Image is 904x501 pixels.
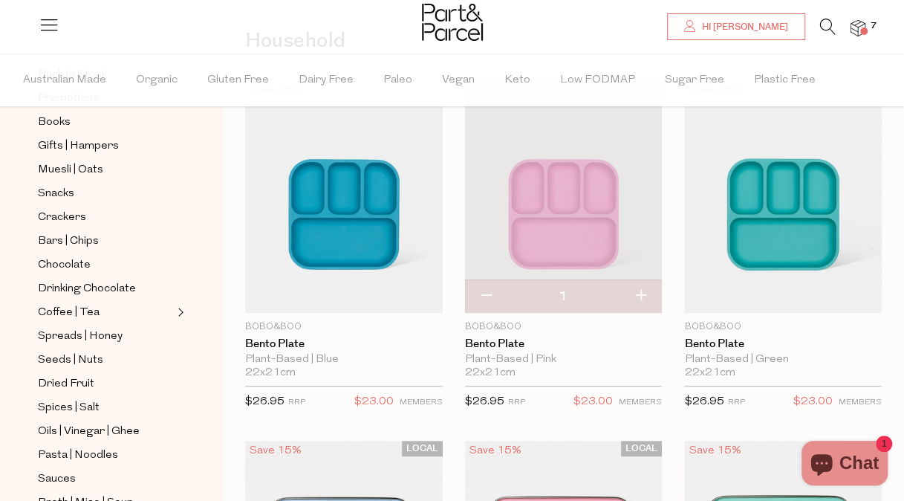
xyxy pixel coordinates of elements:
a: Bento Plate [465,337,663,351]
span: $26.95 [465,396,504,407]
a: Chocolate [38,256,173,274]
button: Expand/Collapse Coffee | Tea [174,303,184,321]
div: Plant-Based | Green [684,353,882,366]
span: Bars | Chips [38,233,99,250]
a: Bento Plate [245,337,443,351]
span: Books [38,114,71,132]
span: Organic [136,54,178,106]
a: Crackers [38,208,173,227]
span: Pasta | Noodles [38,447,118,465]
span: Vegan [442,54,475,106]
div: Plant-Based | Pink [465,353,663,366]
span: Sugar Free [665,54,724,106]
p: Bobo&boo [465,320,663,334]
span: Oils | Vinegar | Ghee [38,423,140,441]
img: Part&Parcel [422,4,483,41]
a: Bars | Chips [38,232,173,250]
div: Save 15% [245,441,306,461]
a: Bento Plate [684,337,882,351]
a: Seeds | Nuts [38,351,173,369]
small: MEMBERS [400,398,443,407]
span: Spreads | Honey [38,328,123,346]
small: RRP [508,398,525,407]
span: Muesli | Oats [38,161,103,179]
a: Pasta | Noodles [38,446,173,465]
span: Coffee | Tea [38,304,100,322]
span: Crackers [38,209,86,227]
span: Hi [PERSON_NAME] [698,21,788,33]
img: Bento Plate [465,80,663,314]
span: LOCAL [402,441,443,456]
a: Muesli | Oats [38,161,173,179]
span: 22x21cm [465,366,516,380]
a: Books [38,113,173,132]
span: $23.00 [573,392,613,412]
a: Spices | Salt [38,398,173,417]
span: $26.95 [684,396,723,407]
small: RRP [727,398,744,407]
span: Dairy Free [299,54,354,106]
a: Spreads | Honey [38,327,173,346]
span: Chocolate [38,256,91,274]
span: 22x21cm [245,366,296,380]
span: Paleo [383,54,412,106]
span: Keto [504,54,530,106]
div: Save 15% [465,441,526,461]
span: Gifts | Hampers [38,138,119,155]
a: Drinking Chocolate [38,279,173,298]
span: 7 [867,19,880,33]
inbox-online-store-chat: Shopify online store chat [797,441,892,489]
div: Plant-Based | Blue [245,353,443,366]
a: Gifts | Hampers [38,137,173,155]
span: $26.95 [245,396,284,407]
div: Save 15% [684,441,745,461]
a: Snacks [38,184,173,203]
a: Oils | Vinegar | Ghee [38,422,173,441]
p: Bobo&boo [245,320,443,334]
a: Dried Fruit [38,375,173,393]
img: Bento Plate [245,80,443,314]
span: Low FODMAP [560,54,635,106]
span: 22x21cm [684,366,735,380]
span: Sauces [38,471,76,488]
a: 7 [851,20,865,36]
span: Seeds | Nuts [38,352,103,369]
span: Dried Fruit [38,375,94,393]
span: Gluten Free [207,54,269,106]
span: $23.00 [354,392,394,412]
span: Drinking Chocolate [38,280,136,298]
a: Sauces [38,470,173,488]
span: Snacks [38,185,74,203]
small: RRP [288,398,305,407]
small: MEMBERS [619,398,662,407]
span: Spices | Salt [38,399,100,417]
span: Australian Made [23,54,106,106]
a: Hi [PERSON_NAME] [667,13,805,40]
small: MEMBERS [839,398,882,407]
span: $23.00 [793,392,833,412]
p: Bobo&boo [684,320,882,334]
img: Bento Plate [684,80,882,314]
span: LOCAL [621,441,662,456]
span: Plastic Free [754,54,816,106]
a: Coffee | Tea [38,303,173,322]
